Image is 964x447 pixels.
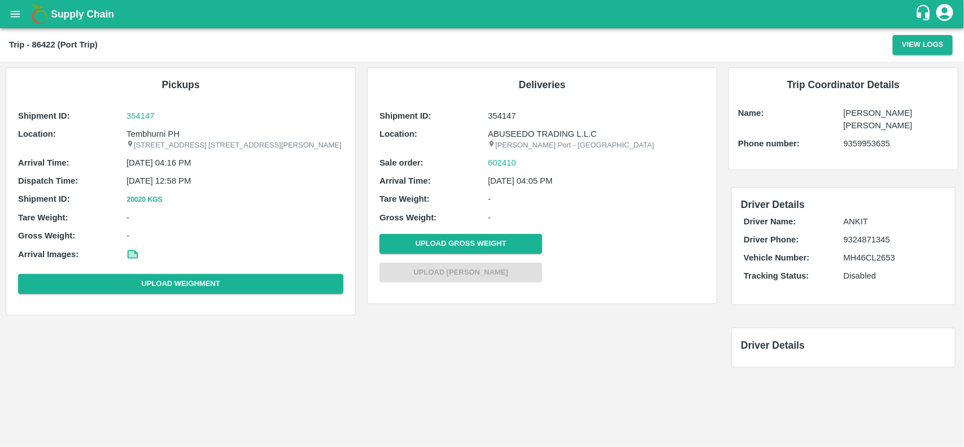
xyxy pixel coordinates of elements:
[488,193,705,205] p: -
[18,111,70,120] b: Shipment ID:
[28,3,51,25] img: logo
[844,270,943,282] p: Disabled
[488,211,705,224] p: -
[127,211,343,224] p: -
[935,2,955,26] div: account of current user
[127,110,343,122] a: 354147
[893,35,953,55] button: View Logs
[844,137,949,150] p: 9359953635
[738,139,800,148] b: Phone number:
[15,77,346,93] h6: Pickups
[380,234,542,254] button: Upload Gross Weight
[738,77,949,93] h6: Trip Coordinator Details
[2,1,28,27] button: open drawer
[51,6,915,22] a: Supply Chain
[127,194,163,206] button: 20020 Kgs
[18,129,56,138] b: Location:
[18,231,75,240] b: Gross Weight:
[844,251,943,264] p: MH46CL2653
[9,40,98,49] b: Trip - 86422 (Port Trip)
[18,213,68,222] b: Tare Weight:
[380,176,430,185] b: Arrival Time:
[380,129,417,138] b: Location:
[127,157,343,169] p: [DATE] 04:16 PM
[741,199,805,210] span: Driver Details
[127,140,343,151] p: [STREET_ADDRESS] [STREET_ADDRESS][PERSON_NAME]
[377,77,708,93] h6: Deliveries
[380,158,424,167] b: Sale order:
[18,176,78,185] b: Dispatch Time:
[738,109,764,118] b: Name:
[127,175,343,187] p: [DATE] 12:58 PM
[18,274,343,294] button: Upload Weighment
[488,128,705,140] p: ABUSEEDO TRADING L.L.C
[844,107,949,132] p: [PERSON_NAME] [PERSON_NAME]
[488,110,705,122] p: 354147
[744,217,796,226] b: Driver Name:
[741,340,805,351] span: Driver Details
[18,158,69,167] b: Arrival Time:
[380,111,431,120] b: Shipment ID:
[18,194,70,203] b: Shipment ID:
[844,233,943,246] p: 9324871345
[380,213,437,222] b: Gross Weight:
[744,271,809,280] b: Tracking Status:
[127,128,343,140] p: Tembhurni PH
[488,140,705,151] p: [PERSON_NAME] Port - [GEOGRAPHIC_DATA]
[844,215,943,228] p: ANKIT
[744,253,809,262] b: Vehicle Number:
[915,4,935,24] div: customer-support
[488,157,516,169] a: 602410
[127,229,343,242] p: -
[18,250,78,259] b: Arrival Images:
[51,8,114,20] b: Supply Chain
[380,194,430,203] b: Tare Weight:
[488,175,705,187] p: [DATE] 04:05 PM
[744,235,799,244] b: Driver Phone:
